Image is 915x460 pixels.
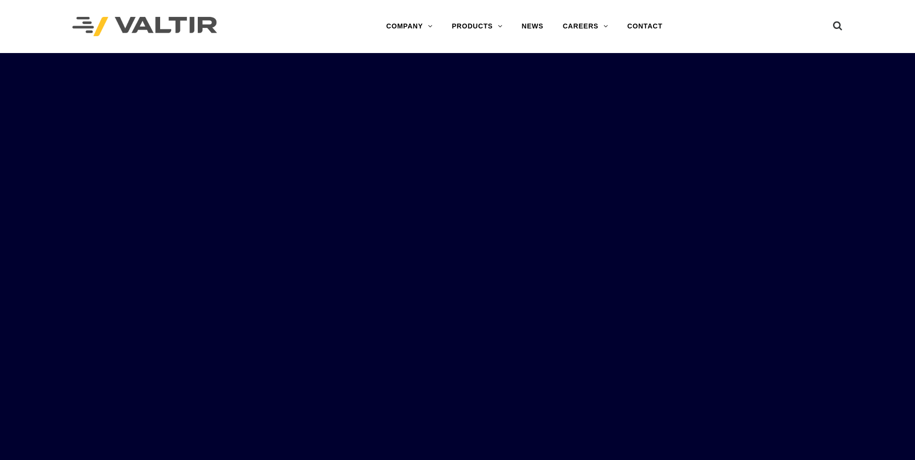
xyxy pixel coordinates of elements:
[512,17,553,36] a: NEWS
[553,17,618,36] a: CAREERS
[72,17,217,37] img: Valtir
[377,17,442,36] a: COMPANY
[618,17,672,36] a: CONTACT
[442,17,512,36] a: PRODUCTS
